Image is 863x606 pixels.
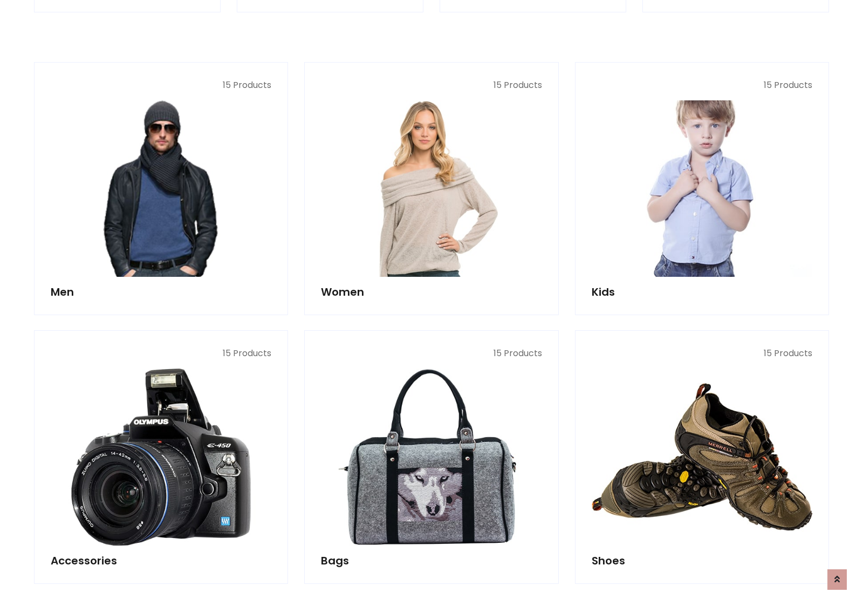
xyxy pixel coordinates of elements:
[592,79,812,92] p: 15 Products
[592,285,812,298] h5: Kids
[592,554,812,567] h5: Shoes
[51,79,271,92] p: 15 Products
[321,347,542,360] p: 15 Products
[51,554,271,567] h5: Accessories
[592,347,812,360] p: 15 Products
[321,285,542,298] h5: Women
[321,79,542,92] p: 15 Products
[51,347,271,360] p: 15 Products
[51,285,271,298] h5: Men
[321,554,542,567] h5: Bags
